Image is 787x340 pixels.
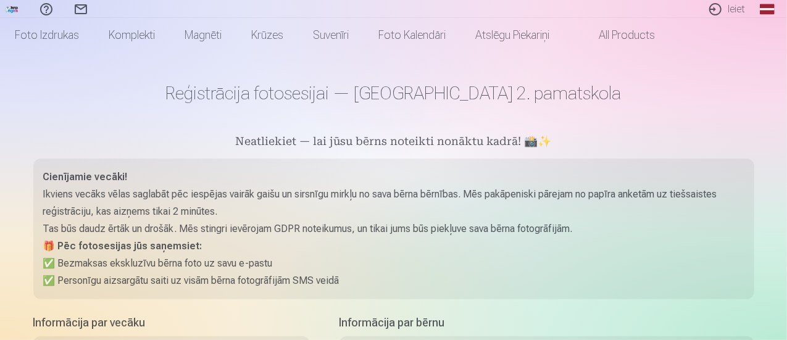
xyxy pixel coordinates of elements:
h5: Informācija par vecāku [33,314,310,331]
a: Atslēgu piekariņi [460,18,564,52]
p: Tas būs daudz ērtāk un drošāk. Mēs stingri ievērojam GDPR noteikumus, un tikai jums būs piekļuve ... [43,220,744,238]
strong: 🎁 Pēc fotosesijas jūs saņemsiet: [43,240,202,252]
strong: Cienījamie vecāki! [43,171,128,183]
p: ✅ Bezmaksas ekskluzīvu bērna foto uz savu e-pastu [43,255,744,272]
h5: Informācija par bērnu [339,314,754,331]
p: ✅ Personīgu aizsargātu saiti uz visām bērna fotogrāfijām SMS veidā [43,272,744,289]
a: Suvenīri [298,18,364,52]
p: Ikviens vecāks vēlas saglabāt pēc iespējas vairāk gaišu un sirsnīgu mirkļu no sava bērna bērnības... [43,186,744,220]
a: Foto kalendāri [364,18,460,52]
img: /fa1 [5,5,19,13]
h1: Reģistrācija fotosesijai — [GEOGRAPHIC_DATA] 2. pamatskola [33,82,754,104]
a: Magnēti [170,18,236,52]
a: Krūzes [236,18,298,52]
a: All products [564,18,670,52]
h5: Neatliekiet — lai jūsu bērns noteikti nonāktu kadrā! 📸✨ [33,134,754,151]
a: Komplekti [94,18,170,52]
